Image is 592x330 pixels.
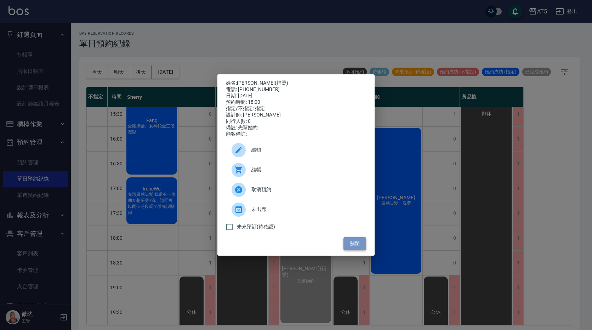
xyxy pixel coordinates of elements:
[226,160,366,180] a: 結帳
[251,186,360,193] span: 取消預約
[251,166,360,173] span: 結帳
[226,125,366,131] div: 備註: 先幫她約
[226,112,366,118] div: 設計師: [PERSON_NAME]
[251,206,360,213] span: 未出席
[226,118,366,125] div: 同行人數: 0
[226,140,366,160] div: 編輯
[251,146,360,154] span: 編輯
[226,180,366,200] div: 取消預約
[226,99,366,106] div: 預約時間: 18:00
[226,106,366,112] div: 指定/不指定: 指定
[237,223,275,231] span: 未來預訂(待確認)
[226,131,366,137] div: 顧客備註:
[226,200,366,220] div: 未出席
[226,93,366,99] div: 日期: [DATE]
[226,80,366,86] p: 姓名:
[237,80,288,86] a: [PERSON_NAME](補燙)
[343,237,366,250] button: 關閉
[226,86,366,93] div: 電話: [PHONE_NUMBER]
